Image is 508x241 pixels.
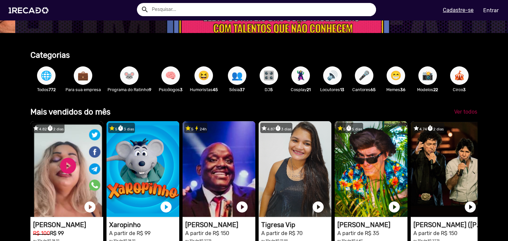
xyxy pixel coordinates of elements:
p: Psicólogos [158,86,183,93]
b: 13 [340,87,344,92]
span: 🌐 [41,66,52,85]
button: 🎤 [355,66,373,85]
b: 21 [307,87,311,92]
h1: [PERSON_NAME] [33,221,103,229]
b: 65 [370,87,376,92]
p: Cosplay [288,86,313,93]
a: play_circle_filled [235,200,249,214]
video: 1RECADO vídeos dedicados para fãs e empresas [335,121,407,217]
span: 🧠 [165,66,176,85]
h1: Tigresa Vip [261,221,331,229]
p: Cantores [352,86,377,93]
a: play_circle_filled [159,200,173,214]
p: Modelos [415,86,440,93]
video: 1RECADO vídeos dedicados para fãs e empresas [259,121,331,217]
a: play_circle_filled [388,200,401,214]
p: Programa do Ratinho [107,86,151,93]
b: R$ 99 [50,230,64,236]
span: 😆 [198,66,209,85]
button: 🔊 [323,66,342,85]
small: A partir de R$ 150 [413,230,457,236]
b: 3 [180,87,183,92]
small: A partir de R$ 70 [261,230,303,236]
button: 💼 [74,66,92,85]
small: R$ 100 [33,230,50,236]
b: 36 [400,87,405,92]
a: play_circle_filled [83,200,97,214]
button: 📸 [418,66,437,85]
u: Cadastre-se [443,7,474,13]
button: 🦹🏼‍♀️ [291,66,310,85]
b: 5 [270,87,273,92]
button: 🐭 [120,66,139,85]
small: A partir de R$ 99 [109,230,150,236]
small: A partir de R$ 35 [337,230,379,236]
a: play_circle_filled [464,200,477,214]
p: Sósia [225,86,250,93]
button: Example home icon [139,3,150,15]
video: 1RECADO vídeos dedicados para fãs e empresas [106,121,179,217]
video: 1RECADO vídeos dedicados para fãs e empresas [411,121,484,217]
button: 😆 [194,66,213,85]
button: 🧠 [161,66,180,85]
span: Ver todos [454,109,477,115]
p: DJ [256,86,281,93]
p: Memes [383,86,408,93]
h1: [PERSON_NAME] [337,221,407,229]
span: 🦹🏼‍♀️ [295,66,306,85]
video: 1RECADO vídeos dedicados para fãs e empresas [30,121,103,217]
b: Categorias [30,51,70,60]
span: 🎤 [359,66,370,85]
h1: Xaropinho [109,221,179,229]
span: 🔊 [327,66,338,85]
h1: [PERSON_NAME] ([PERSON_NAME] & [PERSON_NAME]) [413,221,484,229]
b: Mais vendidos do mês [30,107,110,117]
b: 45 [213,87,218,92]
button: 🌐 [37,66,56,85]
span: 🎛️ [263,66,275,85]
span: 📸 [422,66,433,85]
small: A partir de R$ 150 [185,230,229,236]
b: 3 [463,87,466,92]
input: Pesquisar... [147,3,376,16]
b: 9 [149,87,151,92]
span: 🎪 [454,66,465,85]
button: 🎪 [450,66,469,85]
span: 👥 [232,66,243,85]
a: play_circle_filled [312,200,325,214]
span: 😁 [390,66,402,85]
button: 👥 [228,66,246,85]
p: Todos [34,86,59,93]
button: 🎛️ [260,66,278,85]
button: 😁 [387,66,405,85]
b: 22 [433,87,438,92]
h1: [PERSON_NAME] [185,221,255,229]
b: 772 [49,87,56,92]
span: 💼 [77,66,89,85]
p: Locutores [320,86,345,93]
mat-icon: Example home icon [141,6,149,14]
p: Circo [447,86,472,93]
span: 🐭 [124,66,135,85]
a: Entrar [479,5,503,16]
p: Para sua empresa [65,86,101,93]
video: 1RECADO vídeos dedicados para fãs e empresas [183,121,255,217]
b: 37 [240,87,245,92]
p: Humoristas [190,86,218,93]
